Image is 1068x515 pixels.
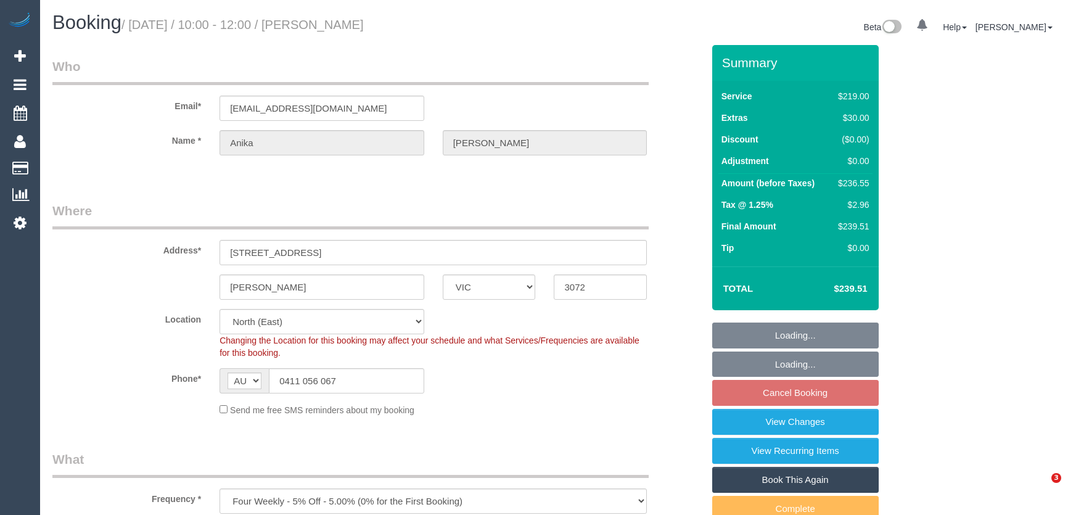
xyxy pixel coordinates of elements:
span: Changing the Location for this booking may affect your schedule and what Services/Frequencies are... [220,336,639,358]
label: Email* [43,96,210,112]
a: View Changes [712,409,879,435]
label: Final Amount [721,220,776,233]
legend: Where [52,202,649,229]
div: ($0.00) [833,133,869,146]
label: Tip [721,242,734,254]
label: Location [43,309,210,326]
label: Discount [721,133,758,146]
label: Frequency * [43,488,210,505]
div: $239.51 [833,220,869,233]
span: Send me free SMS reminders about my booking [230,405,414,415]
input: Suburb* [220,274,424,300]
label: Service [721,90,752,102]
div: $30.00 [833,112,869,124]
a: View Recurring Items [712,438,879,464]
label: Amount (before Taxes) [721,177,815,189]
input: Phone* [269,368,424,393]
input: Last Name* [443,130,647,155]
img: New interface [881,20,902,36]
label: Tax @ 1.25% [721,199,773,211]
span: 3 [1051,473,1061,483]
strong: Total [723,283,754,294]
label: Phone* [43,368,210,385]
h4: $239.51 [797,284,867,294]
a: Book This Again [712,467,879,493]
h3: Summary [722,56,873,70]
small: / [DATE] / 10:00 - 12:00 / [PERSON_NAME] [121,18,364,31]
a: [PERSON_NAME] [976,22,1053,32]
div: $219.00 [833,90,869,102]
span: Booking [52,12,121,33]
a: Help [943,22,967,32]
input: Email* [220,96,424,121]
div: $0.00 [833,242,869,254]
label: Extras [721,112,748,124]
img: Automaid Logo [7,12,32,30]
div: $236.55 [833,177,869,189]
a: Beta [864,22,902,32]
legend: What [52,450,649,478]
div: $0.00 [833,155,869,167]
label: Name * [43,130,210,147]
iframe: Intercom live chat [1026,473,1056,503]
label: Address* [43,240,210,257]
div: $2.96 [833,199,869,211]
label: Adjustment [721,155,769,167]
input: First Name* [220,130,424,155]
input: Post Code* [554,274,647,300]
legend: Who [52,57,649,85]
